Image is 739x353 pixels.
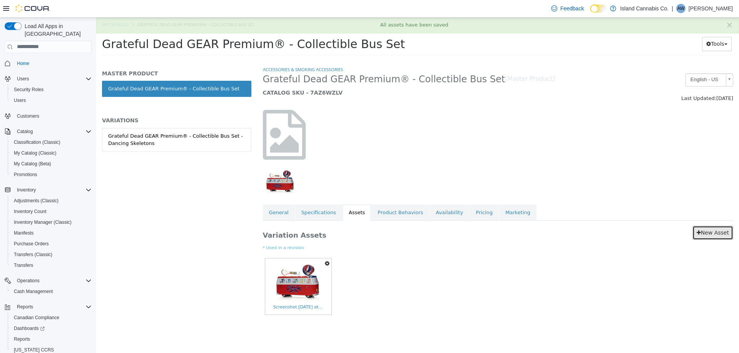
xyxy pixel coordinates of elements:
[246,187,275,203] a: Assets
[11,228,92,238] span: Manifests
[14,185,92,195] span: Inventory
[14,347,54,353] span: [US_STATE] CCRS
[14,87,43,93] span: Security Roles
[11,170,92,179] span: Promotions
[11,138,92,147] span: Classification (Classic)
[8,95,95,106] button: Users
[2,301,95,312] button: Reports
[548,1,587,16] a: Feedback
[2,73,95,84] button: Users
[14,150,57,156] span: My Catalog (Classic)
[11,261,36,270] a: Transfers
[14,172,37,178] span: Promotions
[11,159,92,168] span: My Catalog (Beta)
[11,335,33,344] a: Reports
[8,249,95,260] button: Transfers (Classic)
[409,58,459,65] small: [Master Product]
[8,260,95,271] button: Transfers
[8,169,95,180] button: Promotions
[167,187,199,203] a: General
[167,56,409,68] span: Grateful Dead GEAR Premium® - Collectible Bus Set
[672,4,673,13] p: |
[630,3,637,12] button: ×
[14,325,45,331] span: Dashboards
[11,207,92,216] span: Inventory Count
[167,72,517,78] h5: CATALOG SKU - 7AZ6WZLV
[14,276,92,285] span: Operations
[11,287,56,296] a: Cash Management
[17,128,33,135] span: Catalog
[677,4,684,13] span: AW
[14,302,36,311] button: Reports
[2,126,95,137] button: Catalog
[11,313,92,322] span: Canadian Compliance
[14,241,49,247] span: Purchase Orders
[167,49,247,55] a: Accessories & Smoking Accessories
[11,96,92,105] span: Users
[17,278,40,284] span: Operations
[14,230,33,236] span: Manifests
[689,4,733,13] p: [PERSON_NAME]
[17,113,39,119] span: Customers
[11,287,92,296] span: Cash Management
[14,97,26,103] span: Users
[8,84,95,95] button: Security Roles
[2,275,95,286] button: Operations
[676,4,685,13] div: Anna Weberg
[8,158,95,169] button: My Catalog (Beta)
[8,334,95,345] button: Reports
[8,206,95,217] button: Inventory Count
[14,161,51,167] span: My Catalog (Beta)
[11,250,55,259] a: Transfers (Classic)
[177,286,227,293] span: Screenshot [DATE] at [DATE] Dancing Skeleton Collectible Bus Set – West Coast Gifts.png
[606,19,635,33] button: Tools
[11,148,60,158] a: My Catalog (Classic)
[2,58,95,69] button: Home
[14,302,92,311] span: Reports
[14,127,92,136] span: Catalog
[403,187,440,203] a: Marketing
[560,5,584,12] span: Feedback
[11,218,92,227] span: Inventory Manager (Classic)
[17,304,33,310] span: Reports
[11,138,64,147] a: Classification (Classic)
[8,195,95,206] button: Adjustments (Classic)
[14,315,59,321] span: Canadian Compliance
[590,56,627,68] span: English - US
[11,261,92,270] span: Transfers
[22,22,92,38] span: Load All Apps in [GEOGRAPHIC_DATA]
[14,219,72,225] span: Inventory Manager (Classic)
[15,5,50,12] img: Cova
[14,74,92,83] span: Users
[11,324,48,333] a: Dashboards
[6,99,155,106] h5: VARIATIONS
[14,208,47,215] span: Inventory Count
[596,208,637,222] a: New Asset
[8,323,95,334] a: Dashboards
[11,96,29,105] a: Users
[14,112,42,121] a: Customers
[14,185,39,195] button: Inventory
[8,217,95,228] button: Inventory Manager (Classic)
[11,170,40,179] a: Promotions
[14,139,60,145] span: Classification (Classic)
[17,187,36,193] span: Inventory
[11,207,50,216] a: Inventory Count
[6,20,309,33] span: Grateful Dead GEAR Premium® - Collectible Bus Set
[2,185,95,195] button: Inventory
[177,245,227,285] img: Screenshot 2025-09-11 at 20-03-35 Dancing Skeleton Collectible Bus Set – West Coast Gifts.png
[17,76,29,82] span: Users
[14,336,30,342] span: Reports
[8,148,95,158] button: My Catalog (Classic)
[11,148,92,158] span: My Catalog (Classic)
[199,187,246,203] a: Specifications
[14,262,33,268] span: Transfers
[14,288,53,295] span: Cash Management
[11,313,62,322] a: Canadian Compliance
[6,63,155,79] a: Grateful Dead GEAR Premium® - Collectible Bus Set
[585,78,620,83] span: Last Updated:
[14,111,92,121] span: Customers
[8,238,95,249] button: Purchase Orders
[11,250,92,259] span: Transfers (Classic)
